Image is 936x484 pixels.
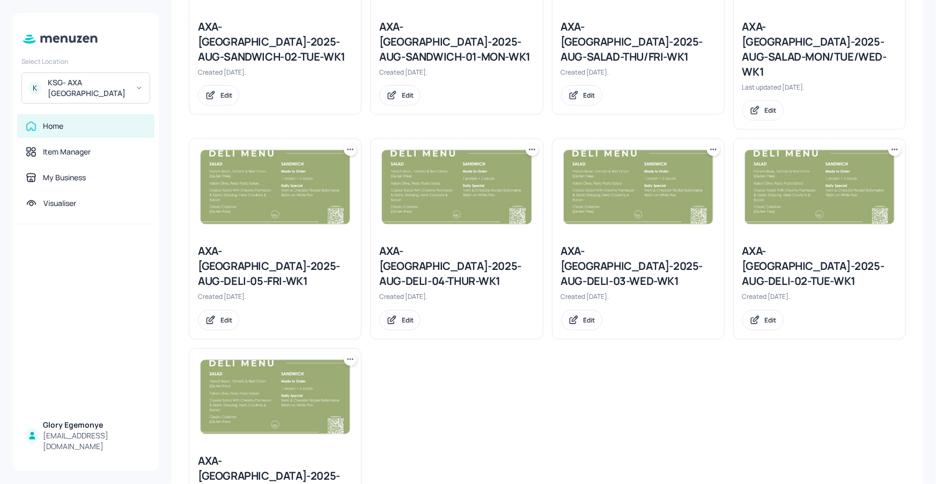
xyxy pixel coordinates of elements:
div: KSG- AXA [GEOGRAPHIC_DATA] [48,77,129,99]
div: Edit [220,91,232,100]
div: Created [DATE]. [379,68,534,77]
img: 2025-08-19-1755616353685mjtlix803an.jpeg [201,360,350,434]
div: Created [DATE]. [198,292,352,302]
img: 2025-08-19-1755616353685mjtlix803an.jpeg [201,150,350,224]
div: Select Location [21,57,150,66]
div: Edit [220,316,232,325]
img: 2025-08-19-1755616353685mjtlix803an.jpeg [745,150,894,224]
div: Created [DATE]. [742,292,897,302]
div: AXA-[GEOGRAPHIC_DATA]-2025-AUG-DELI-04-THUR-WK1 [379,244,534,289]
div: AXA-[GEOGRAPHIC_DATA]-2025-AUG-DELI-02-TUE-WK1 [742,244,897,289]
div: Edit [584,91,595,100]
div: Home [43,121,63,131]
div: Edit [402,316,414,325]
div: Visualiser [43,198,76,209]
div: AXA-[GEOGRAPHIC_DATA]-2025-AUG-DELI-05-FRI-WK1 [198,244,352,289]
div: AXA-[GEOGRAPHIC_DATA]-2025-AUG-DELI-03-WED-WK1 [561,244,716,289]
div: Created [DATE]. [198,68,352,77]
div: K [28,82,41,94]
div: Edit [402,91,414,100]
div: Edit [584,316,595,325]
div: Last updated [DATE]. [742,83,897,92]
div: My Business [43,172,86,183]
div: Edit [765,316,777,325]
div: AXA-[GEOGRAPHIC_DATA]-2025-AUG-SALAD-THU/FRI-WK1 [561,19,716,64]
div: Glory Egemonye [43,420,146,430]
div: [EMAIL_ADDRESS][DOMAIN_NAME] [43,430,146,452]
div: Created [DATE]. [561,292,716,302]
img: 2025-08-19-1755616353685mjtlix803an.jpeg [564,150,713,224]
div: AXA-[GEOGRAPHIC_DATA]-2025-AUG-SANDWICH-01-MON-WK1 [379,19,534,64]
div: Edit [765,106,777,115]
div: Created [DATE]. [379,292,534,302]
div: AXA-[GEOGRAPHIC_DATA]-2025-AUG-SALAD-MON/TUE/WED-WK1 [742,19,897,79]
img: 2025-08-19-1755616353685mjtlix803an.jpeg [382,150,531,224]
div: Created [DATE]. [561,68,716,77]
div: AXA-[GEOGRAPHIC_DATA]-2025-AUG-SANDWICH-02-TUE-WK1 [198,19,352,64]
div: Item Manager [43,146,91,157]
